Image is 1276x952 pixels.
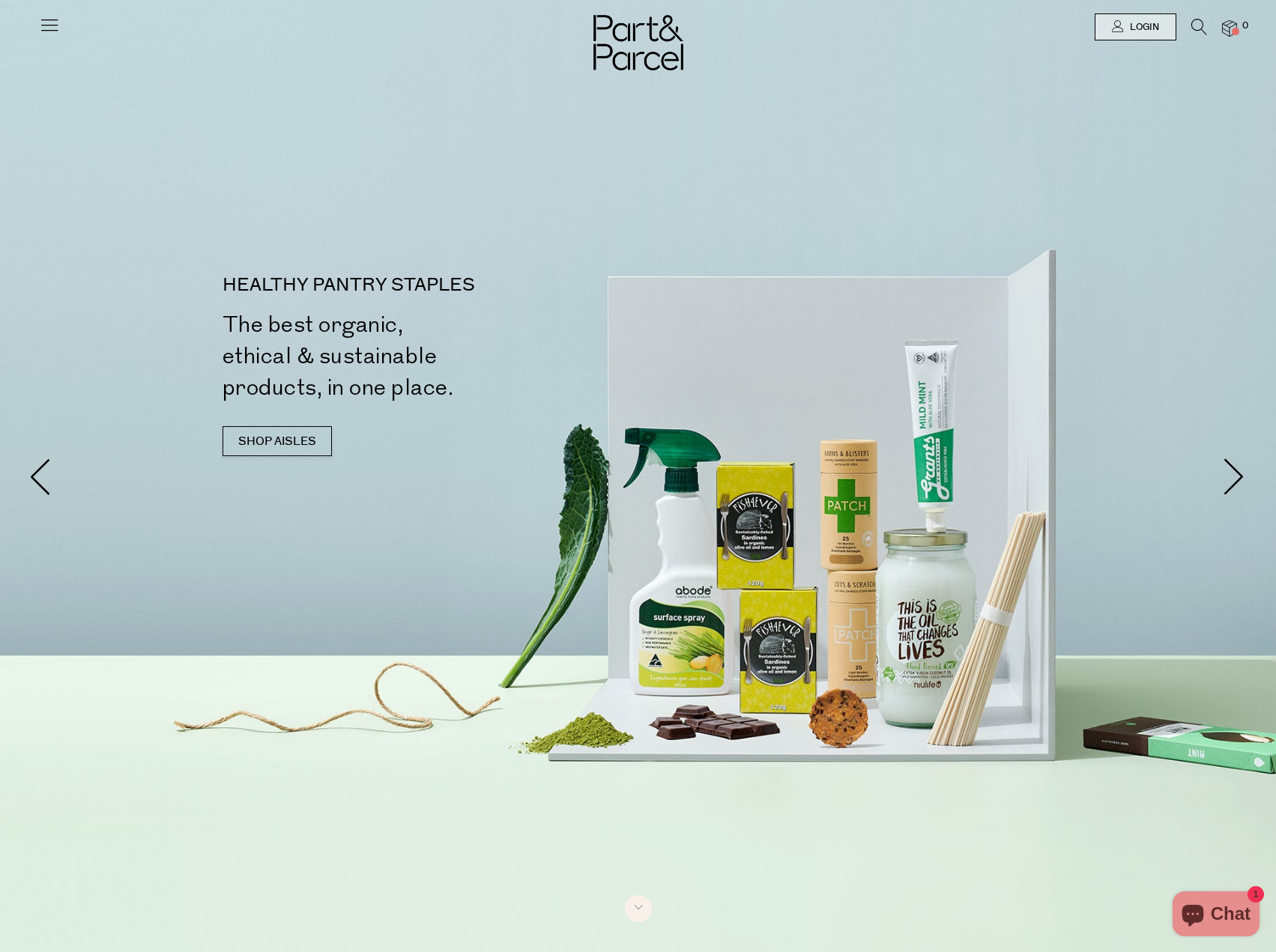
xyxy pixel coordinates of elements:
a: SHOP AISLES [223,426,332,456]
a: 0 [1222,20,1237,36]
span: 0 [1239,19,1252,33]
h2: The best organic, ethical & sustainable products, in one place. [223,309,644,404]
img: Part&Parcel [593,15,683,70]
inbox-online-store-chat: Shopify online store chat [1168,891,1264,940]
p: HEALTHY PANTRY STAPLES [223,276,644,294]
span: Login [1126,21,1159,34]
a: Login [1095,13,1176,40]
